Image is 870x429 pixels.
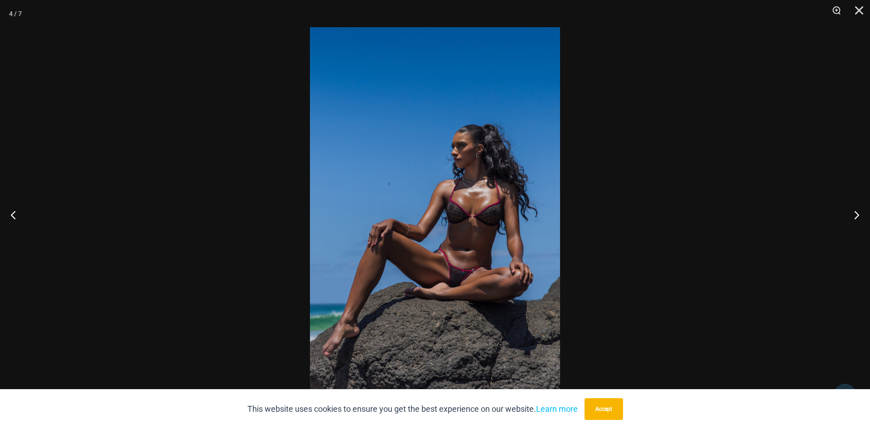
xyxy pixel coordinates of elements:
img: Cupids Kiss Hearts 323 Underwire Top 449 Thong 06 [310,27,560,402]
button: Accept [585,398,623,420]
div: 4 / 7 [9,7,22,20]
a: Learn more [536,404,578,414]
button: Next [836,192,870,237]
p: This website uses cookies to ensure you get the best experience on our website. [247,402,578,416]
